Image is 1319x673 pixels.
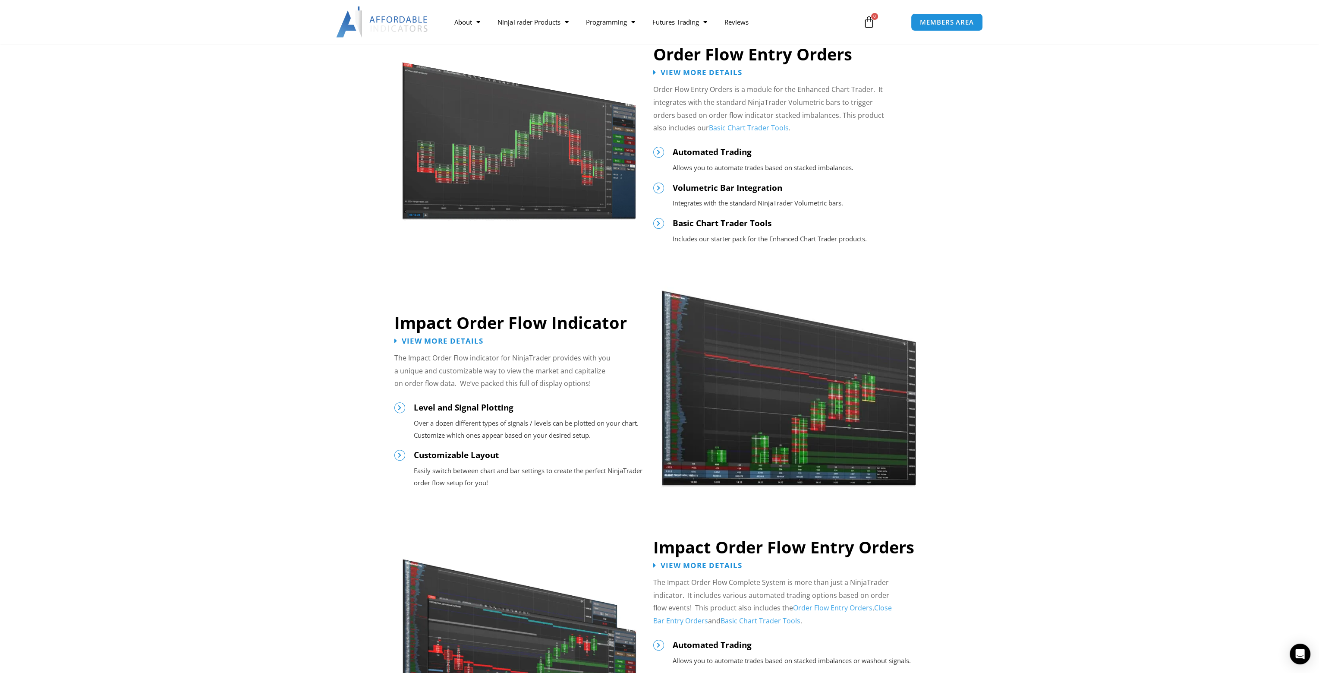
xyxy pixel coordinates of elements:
[445,12,488,32] a: About
[402,60,637,222] img: Orderflow11 | Affordable Indicators – NinjaTrader
[673,233,925,245] p: Includes our starter pack for the Enhanced Chart Trader products.
[673,162,925,174] p: Allows you to automate trades based on stacked imbalances.
[402,337,483,344] span: View More Details
[793,603,872,613] a: Order Flow Entry Orders
[414,402,513,413] span: Level and Signal Plotting
[653,69,742,76] a: View More Details
[394,352,612,390] p: The Impact Order Flow indicator for NinjaTrader provides with you a unique and customizable way t...
[653,44,925,65] h2: Order Flow Entry Orders
[673,218,771,229] span: Basic Chart Trader Tools
[336,6,429,38] img: LogoAI | Affordable Indicators – NinjaTrader
[661,268,916,488] img: OrderFlow 2 | Affordable Indicators – NinjaTrader
[911,13,983,31] a: MEMBERS AREA
[653,537,925,558] h2: Impact Order Flow Entry Orders
[414,417,645,442] p: Over a dozen different types of signals / levels can be plotted on your chart. Customize which on...
[673,182,782,193] span: Volumetric Bar Integration
[394,337,483,344] a: View More Details
[721,616,800,626] a: Basic Chart Trader Tools
[488,12,577,32] a: NinjaTrader Products
[394,312,645,333] h2: Impact Order Flow Indicator
[920,19,974,25] span: MEMBERS AREA
[577,12,643,32] a: Programming
[850,9,888,35] a: 0
[414,449,499,461] span: Customizable Layout
[653,562,742,569] a: View More Details
[673,639,752,651] span: Automated Trading
[673,146,752,158] span: Automated Trading
[414,465,645,489] p: Easily switch between chart and bar settings to create the perfect NinjaTrader order flow setup f...
[673,197,925,209] p: Integrates with the standard NinjaTrader Volumetric bars.
[715,12,757,32] a: Reviews
[653,83,893,135] p: Order Flow Entry Orders is a module for the Enhanced Chart Trader. It integrates with the standar...
[445,12,853,32] nav: Menu
[871,13,878,20] span: 0
[643,12,715,32] a: Futures Trading
[653,576,893,628] p: The Impact Order Flow Complete System is more than just a NinjaTrader indicator. It includes vari...
[1290,644,1310,664] div: Open Intercom Messenger
[661,562,742,569] span: View More Details
[661,69,742,76] span: View More Details
[709,123,789,133] a: Basic Chart Trader Tools
[673,655,925,667] p: Allows you to automate trades based on stacked imbalances or washout signals.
